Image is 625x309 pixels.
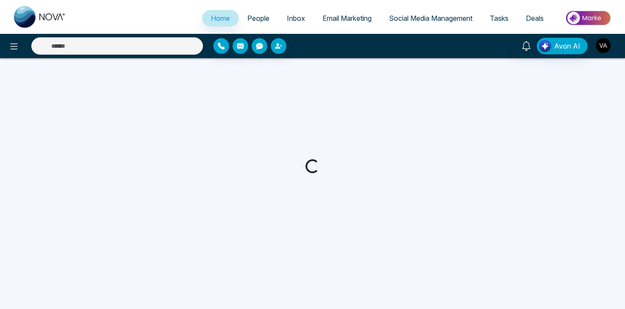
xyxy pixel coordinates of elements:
a: Inbox [278,10,314,26]
span: Home [211,14,230,23]
span: Inbox [287,14,305,23]
span: Deals [526,14,544,23]
img: Market-place.gif [557,8,620,28]
a: Deals [517,10,552,26]
span: People [247,14,269,23]
a: People [239,10,278,26]
a: Tasks [481,10,517,26]
span: Social Media Management [389,14,472,23]
img: Nova CRM Logo [14,6,66,28]
span: Avon AI [554,41,580,51]
span: Email Marketing [322,14,372,23]
span: Tasks [490,14,509,23]
button: Avon AI [537,38,588,54]
img: User Avatar [596,38,611,53]
a: Social Media Management [380,10,481,26]
a: Email Marketing [314,10,380,26]
a: Home [202,10,239,26]
img: Lead Flow [539,40,551,52]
